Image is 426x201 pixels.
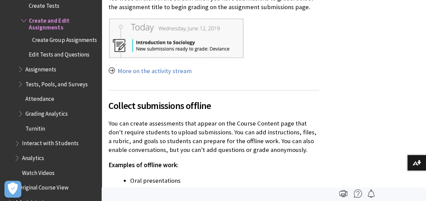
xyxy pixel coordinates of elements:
span: Interact with Students [22,138,78,147]
span: Collect submissions offline [108,98,319,113]
img: Follow this page [367,189,375,198]
span: Assignments [25,64,56,73]
span: Turnitin [25,123,45,132]
span: Grading Analytics [25,108,67,117]
img: More help [354,189,362,198]
span: Tests, Pools, and Surveys [25,79,87,88]
span: Attendance [25,93,54,103]
span: Create Group Assignments [32,34,97,43]
span: Examples of offline work [108,161,177,169]
p: You can create assessments that appear on the Course Content page that don't require students to ... [108,119,319,155]
li: Oral presentations [130,176,319,185]
img: Print [339,189,347,198]
span: Watch Videos [22,167,55,176]
p: : [108,161,319,170]
span: Original Course View [19,182,68,191]
span: Analytics [22,152,44,161]
img: New submission ready to grade notification displayed in the activity stream of the Instructor's v... [108,18,244,59]
button: Open Preferences [4,181,21,198]
span: Edit Tests and Questions [29,49,89,58]
a: More on the activity stream [118,67,192,75]
li: Science fair projects [130,186,319,196]
span: Create and Edit Assignments [29,15,97,31]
